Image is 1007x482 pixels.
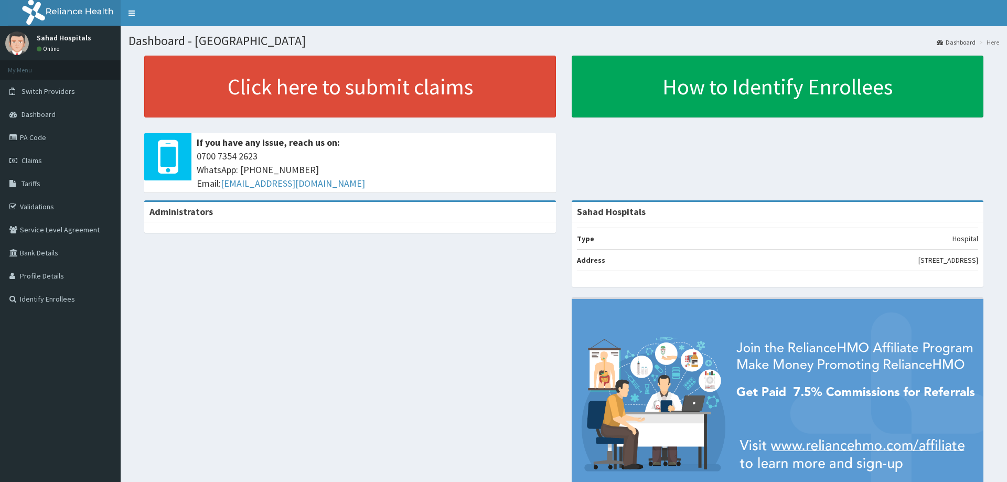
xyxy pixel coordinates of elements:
[144,56,556,117] a: Click here to submit claims
[577,255,605,265] b: Address
[22,110,56,119] span: Dashboard
[197,149,551,190] span: 0700 7354 2623 WhatsApp: [PHONE_NUMBER] Email:
[197,136,340,148] b: If you have any issue, reach us on:
[5,31,29,55] img: User Image
[937,38,976,47] a: Dashboard
[22,156,42,165] span: Claims
[22,87,75,96] span: Switch Providers
[37,34,91,41] p: Sahad Hospitals
[577,206,646,218] strong: Sahad Hospitals
[577,234,594,243] b: Type
[918,255,978,265] p: [STREET_ADDRESS]
[22,179,40,188] span: Tariffs
[221,177,365,189] a: [EMAIL_ADDRESS][DOMAIN_NAME]
[977,38,999,47] li: Here
[149,206,213,218] b: Administrators
[128,34,999,48] h1: Dashboard - [GEOGRAPHIC_DATA]
[37,45,62,52] a: Online
[572,56,983,117] a: How to Identify Enrollees
[952,233,978,244] p: Hospital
